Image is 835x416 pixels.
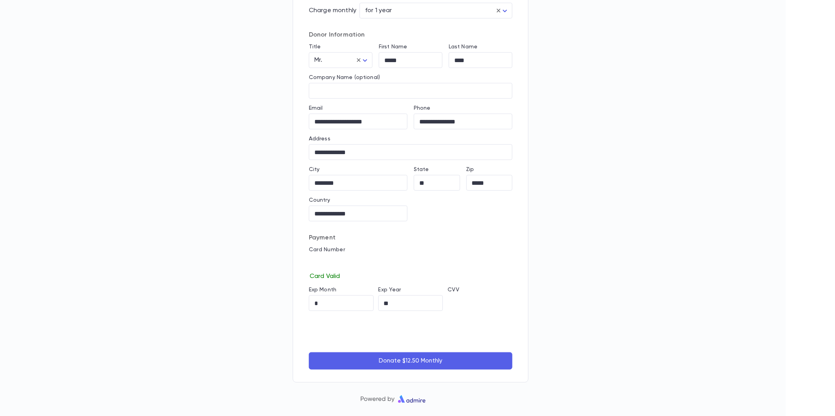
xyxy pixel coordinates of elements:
[309,136,330,142] label: Address
[309,31,512,39] p: Donor Information
[309,247,512,253] p: Card Number
[309,44,321,50] label: Title
[309,105,323,111] label: Email
[360,3,512,18] div: for 1 year
[309,255,512,271] iframe: card
[448,295,512,311] iframe: cvv
[314,57,322,63] span: Mr.
[449,44,477,50] label: Last Name
[379,44,407,50] label: First Name
[309,234,512,242] p: Payment
[378,287,401,293] label: Exp Year
[448,287,512,293] p: CVV
[309,166,320,173] label: City
[309,74,380,81] label: Company Name (optional)
[365,7,392,14] span: for 1 year
[309,53,373,68] div: Mr.
[414,105,431,111] label: Phone
[309,271,512,280] p: Card Valid
[309,197,330,203] label: Country
[414,166,429,173] label: State
[309,352,512,370] button: Donate $12.50 Monthly
[466,166,474,173] label: Zip
[309,287,336,293] label: Exp Month
[309,7,356,15] p: Charge monthly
